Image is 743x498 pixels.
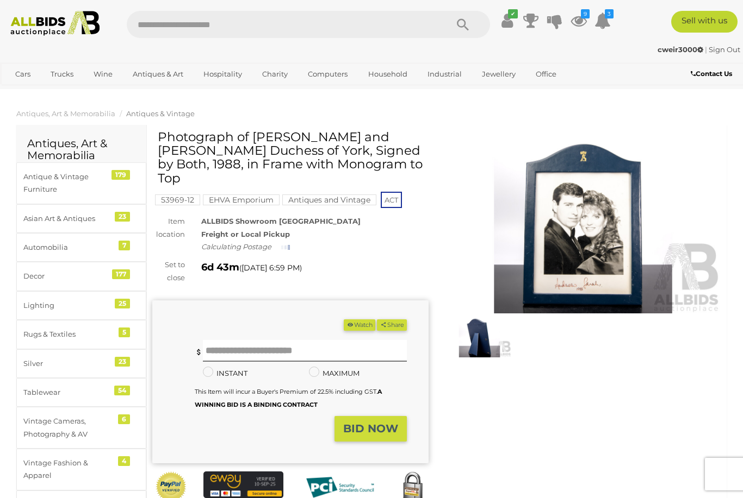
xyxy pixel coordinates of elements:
[595,11,611,30] a: 3
[282,196,376,204] a: Antiques and Vintage
[195,388,382,408] small: This Item will incur a Buyer's Premium of 22.5% including GST.
[118,414,130,424] div: 6
[112,269,130,279] div: 177
[282,194,376,205] mark: Antiques and Vintage
[16,407,146,449] a: Vintage Cameras, Photography & AV 6
[8,65,38,83] a: Cars
[23,328,113,341] div: Rugs & Textiles
[239,263,302,272] span: ( )
[112,170,130,180] div: 179
[16,109,115,118] a: Antiques, Art & Memorabilia
[335,416,407,442] button: BID NOW
[658,45,703,54] strong: cweir3000
[605,9,614,18] i: 3
[118,456,130,466] div: 4
[445,136,721,313] img: Photograph of Prince Andrew and Sarah Fergusson Duchess of York, Signed by Both, 1988, in Frame w...
[8,83,45,101] a: Sports
[381,192,402,208] span: ACT
[709,45,740,54] a: Sign Out
[16,204,146,233] a: Asian Art & Antiques 23
[23,171,113,196] div: Antique & Vintage Furniture
[23,357,113,370] div: Silver
[16,291,146,320] a: Lighting 25
[196,65,249,83] a: Hospitality
[343,422,398,435] strong: BID NOW
[201,261,239,273] strong: 6d 43m
[436,11,490,38] button: Search
[23,386,113,399] div: Tablewear
[144,259,193,284] div: Set to close
[420,65,469,83] a: Industrial
[344,319,375,331] li: Watch this item
[309,367,360,380] label: MAXIMUM
[201,217,361,225] strong: ALLBIDS Showroom [GEOGRAPHIC_DATA]
[581,9,590,18] i: 9
[344,319,375,331] button: Watch
[27,137,135,161] h2: Antiques, Art & Memorabilia
[23,457,113,482] div: Vintage Fashion & Apparel
[119,327,130,337] div: 5
[255,65,295,83] a: Charity
[158,130,426,185] h1: Photograph of [PERSON_NAME] and [PERSON_NAME] Duchess of York, Signed by Both, 1988, in Frame wit...
[16,349,146,378] a: Silver 23
[195,388,382,408] b: A WINNING BID IS A BINDING CONTRACT
[16,262,146,291] a: Decor 177
[126,109,195,118] a: Antiques & Vintage
[44,65,81,83] a: Trucks
[5,11,104,36] img: Allbids.com.au
[475,65,523,83] a: Jewellery
[281,244,290,250] img: small-loading.gif
[23,241,113,254] div: Automobilia
[201,230,290,238] strong: Freight or Local Pickup
[203,194,280,205] mark: EHVA Emporium
[448,316,511,357] img: Photograph of Prince Andrew and Sarah Fergusson Duchess of York, Signed by Both, 1988, in Frame w...
[155,196,200,204] a: 53969-12
[377,319,407,331] button: Share
[23,415,113,440] div: Vintage Cameras, Photography & AV
[114,386,130,395] div: 54
[115,357,130,367] div: 23
[126,65,190,83] a: Antiques & Art
[201,242,271,251] i: Calculating Postage
[691,70,732,78] b: Contact Us
[529,65,564,83] a: Office
[508,9,518,18] i: ✔
[16,233,146,262] a: Automobilia 7
[705,45,707,54] span: |
[144,215,193,241] div: Item location
[155,194,200,205] mark: 53969-12
[242,263,300,273] span: [DATE] 6:59 PM
[16,162,146,204] a: Antique & Vintage Furniture 179
[23,299,113,312] div: Lighting
[571,11,587,30] a: 9
[203,196,280,204] a: EHVA Emporium
[658,45,705,54] a: cweir3000
[203,367,247,380] label: INSTANT
[203,471,284,498] img: eWAY Payment Gateway
[301,65,355,83] a: Computers
[499,11,515,30] a: ✔
[16,449,146,490] a: Vintage Fashion & Apparel 4
[361,65,414,83] a: Household
[23,270,113,282] div: Decor
[691,68,735,80] a: Contact Us
[671,11,738,33] a: Sell with us
[115,299,130,308] div: 25
[16,320,146,349] a: Rugs & Textiles 5
[16,378,146,407] a: Tablewear 54
[115,212,130,222] div: 23
[23,212,113,225] div: Asian Art & Antiques
[86,65,120,83] a: Wine
[51,83,142,101] a: [GEOGRAPHIC_DATA]
[119,241,130,250] div: 7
